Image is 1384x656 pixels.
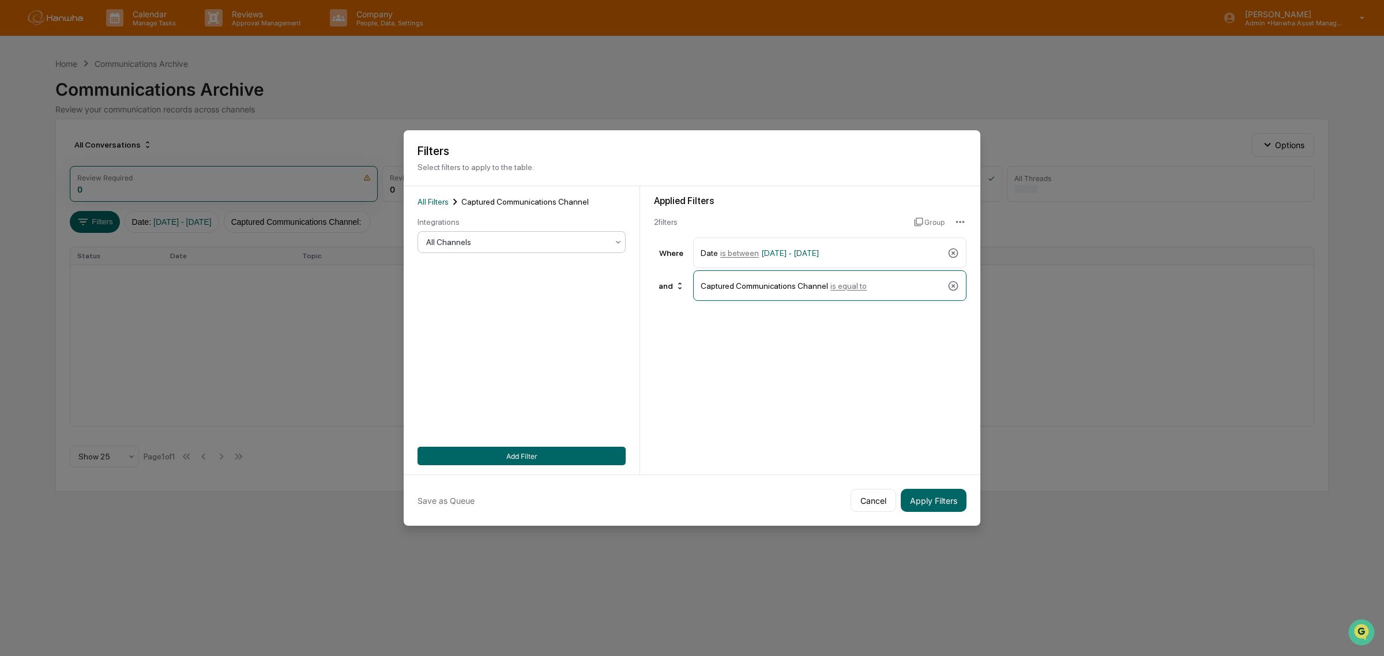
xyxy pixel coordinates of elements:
[720,248,759,258] span: is between
[418,144,966,158] h2: Filters
[418,163,966,172] p: Select filters to apply to the table.
[12,24,210,43] p: How can we help?
[30,52,190,65] input: Clear
[418,489,475,512] button: Save as Queue
[654,277,689,295] div: and
[84,146,93,156] div: 🗄️
[1347,618,1378,649] iframe: Open customer support
[23,145,74,157] span: Preclearance
[418,217,626,227] div: Integrations
[761,248,819,258] span: [DATE] - [DATE]
[901,489,966,512] button: Apply Filters
[7,163,77,183] a: 🔎Data Lookup
[654,195,966,206] div: Applied Filters
[701,243,943,263] div: Date
[654,217,905,227] div: 2 filter s
[654,248,689,258] div: Where
[12,88,32,109] img: 1746055101610-c473b297-6a78-478c-a979-82029cc54cd1
[39,88,189,100] div: Start new chat
[95,145,143,157] span: Attestations
[830,281,867,291] span: is equal to
[81,195,140,204] a: Powered byPylon
[418,447,626,465] button: Add Filter
[39,100,146,109] div: We're available if you need us!
[12,168,21,178] div: 🔎
[23,167,73,179] span: Data Lookup
[7,141,79,161] a: 🖐️Preclearance
[851,489,896,512] button: Cancel
[115,195,140,204] span: Pylon
[12,146,21,156] div: 🖐️
[914,213,945,231] button: Group
[701,276,943,296] div: Captured Communications Channel
[461,197,589,206] span: Captured Communications Channel
[79,141,148,161] a: 🗄️Attestations
[196,92,210,105] button: Start new chat
[418,197,449,206] span: All Filters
